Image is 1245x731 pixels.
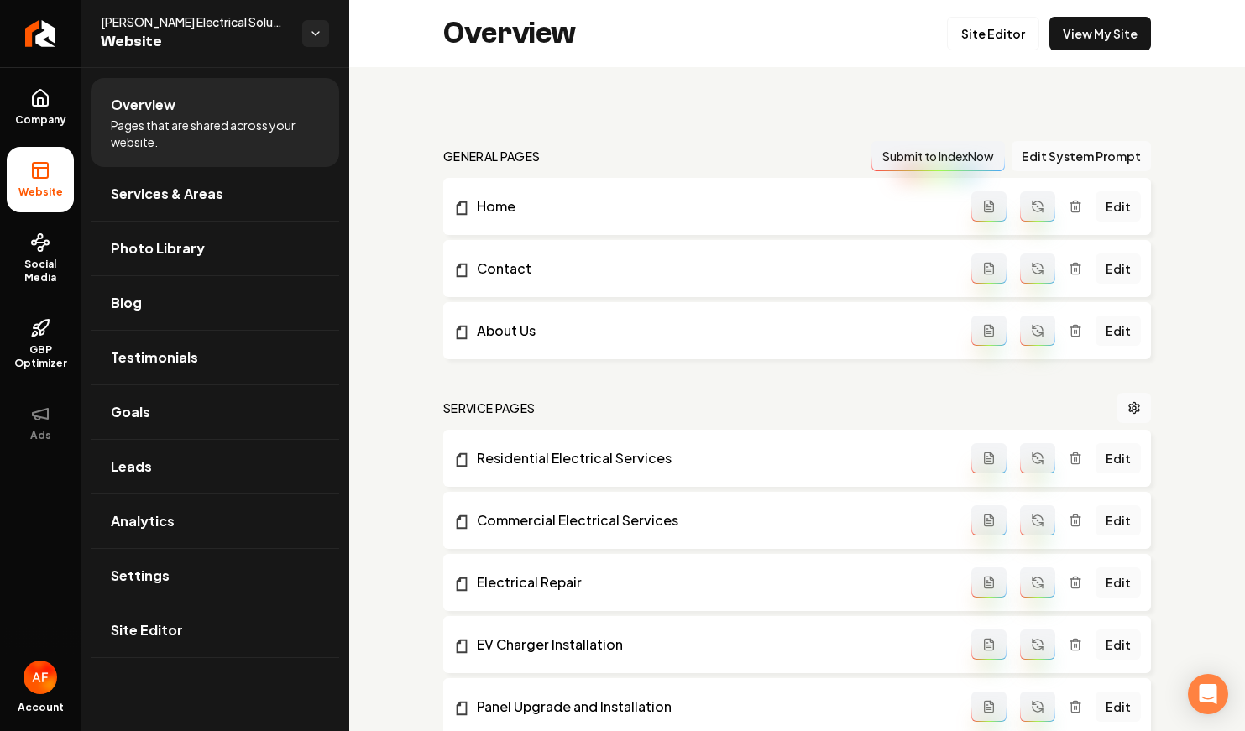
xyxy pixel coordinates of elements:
[25,20,56,47] img: Rebolt Logo
[111,184,223,204] span: Services & Areas
[111,95,175,115] span: Overview
[24,661,57,694] button: Open user button
[7,390,74,456] button: Ads
[1096,191,1141,222] a: Edit
[947,17,1039,50] a: Site Editor
[1096,692,1141,722] a: Edit
[24,661,57,694] img: Avan Fahimi
[453,448,971,468] a: Residential Electrical Services
[7,305,74,384] a: GBP Optimizer
[18,701,64,714] span: Account
[12,185,70,199] span: Website
[971,692,1007,722] button: Add admin page prompt
[91,331,339,384] a: Testimonials
[91,440,339,493] a: Leads
[1188,674,1228,714] div: Open Intercom Messenger
[971,567,1007,598] button: Add admin page prompt
[971,443,1007,473] button: Add admin page prompt
[101,13,289,30] span: [PERSON_NAME] Electrical Solutions
[111,347,198,368] span: Testimonials
[971,191,1007,222] button: Add admin page prompt
[91,494,339,548] a: Analytics
[111,117,319,150] span: Pages that are shared across your website.
[91,385,339,439] a: Goals
[453,572,971,593] a: Electrical Repair
[971,253,1007,284] button: Add admin page prompt
[453,258,971,279] a: Contact
[443,17,576,50] h2: Overview
[91,276,339,330] a: Blog
[91,222,339,275] a: Photo Library
[971,505,1007,535] button: Add admin page prompt
[453,697,971,717] a: Panel Upgrade and Installation
[453,321,971,341] a: About Us
[453,634,971,655] a: EV Charger Installation
[1096,629,1141,660] a: Edit
[111,457,152,477] span: Leads
[1012,141,1151,171] button: Edit System Prompt
[1096,567,1141,598] a: Edit
[7,75,74,140] a: Company
[101,30,289,54] span: Website
[453,510,971,530] a: Commercial Electrical Services
[111,293,142,313] span: Blog
[443,148,541,164] h2: general pages
[111,511,175,531] span: Analytics
[111,620,183,640] span: Site Editor
[871,141,1005,171] button: Submit to IndexNow
[111,566,170,586] span: Settings
[7,258,74,285] span: Social Media
[8,113,73,127] span: Company
[7,219,74,298] a: Social Media
[1096,505,1141,535] a: Edit
[111,238,205,258] span: Photo Library
[453,196,971,217] a: Home
[7,343,74,370] span: GBP Optimizer
[1096,443,1141,473] a: Edit
[1096,316,1141,346] a: Edit
[1049,17,1151,50] a: View My Site
[1096,253,1141,284] a: Edit
[971,629,1007,660] button: Add admin page prompt
[971,316,1007,346] button: Add admin page prompt
[91,549,339,603] a: Settings
[111,402,150,422] span: Goals
[443,399,536,416] h2: Service Pages
[91,167,339,221] a: Services & Areas
[24,429,58,442] span: Ads
[91,603,339,657] a: Site Editor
